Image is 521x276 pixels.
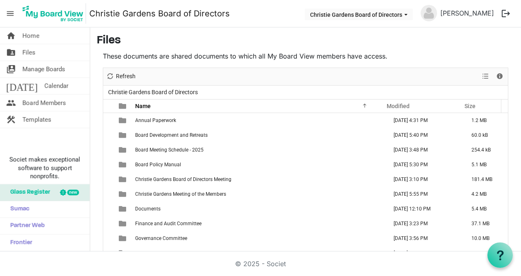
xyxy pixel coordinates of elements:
td: Documents is template cell column header Name [133,201,385,216]
td: 37.1 MB is template cell column header Size [463,216,508,231]
span: Christie Gardens Meeting of the Members [135,191,226,197]
span: Sumac [6,201,29,217]
td: checkbox [103,113,114,128]
span: Board Policy Manual [135,162,181,167]
span: Name [135,103,151,109]
span: Board Meeting Schedule - 2025 [135,147,204,153]
td: August 11, 2025 5:59 PM column header Modified [385,246,463,260]
td: is template cell column header type [114,157,133,172]
span: menu [2,6,18,21]
td: Board Meeting Schedule - 2025 is template cell column header Name [133,143,385,157]
span: construction [6,111,16,128]
td: Legal Documents is template cell column header Name [133,246,385,260]
td: checkbox [103,143,114,157]
td: is template cell column header type [114,113,133,128]
span: Manage Boards [23,61,65,77]
td: 181.4 MB is template cell column header Size [463,172,508,187]
span: Finance and Audit Committee [135,221,202,226]
p: These documents are shared documents to which all My Board View members have access. [103,51,508,61]
td: Board Policy Manual is template cell column header Name [133,157,385,172]
td: is template cell column header type [114,231,133,246]
td: November 05, 2024 5:30 PM column header Modified [385,157,463,172]
span: Legal Documents [135,250,174,256]
button: Refresh [105,71,137,81]
td: 60.0 kB is template cell column header Size [463,128,508,143]
td: checkbox [103,231,114,246]
td: checkbox [103,172,114,187]
button: View dropdownbutton [480,71,490,81]
td: is template cell column header type [114,172,133,187]
td: 10.0 MB is template cell column header Size [463,231,508,246]
td: 5.1 MB is template cell column header Size [463,157,508,172]
span: Calendar [44,78,68,94]
span: Annual Paperwork [135,118,176,123]
td: December 13, 2024 5:55 PM column header Modified [385,187,463,201]
img: My Board View Logo [20,3,86,24]
h3: Files [97,34,514,48]
div: new [67,190,79,195]
td: Governance Committee is template cell column header Name [133,231,385,246]
td: 1.2 MB is template cell column header Size [463,113,508,128]
td: 5.4 MB is template cell column header Size [463,201,508,216]
span: Partner Web [6,218,45,234]
td: November 05, 2024 4:31 PM column header Modified [385,113,463,128]
a: My Board View Logo [20,3,89,24]
td: is template cell column header type [114,128,133,143]
span: Documents [135,206,161,212]
td: Christie Gardens Meeting of the Members is template cell column header Name [133,187,385,201]
span: Refresh [115,71,136,81]
td: is template cell column header type [114,246,133,260]
span: Frontier [6,235,32,251]
td: 4.2 MB is template cell column header Size [463,187,508,201]
td: 254.4 kB is template cell column header Size [463,143,508,157]
a: [PERSON_NAME] [437,5,497,21]
td: checkbox [103,216,114,231]
div: Details [493,68,507,85]
img: no-profile-picture.svg [421,5,437,21]
td: Christie Gardens Board of Directors Meeting is template cell column header Name [133,172,385,187]
td: July 17, 2025 3:23 PM column header Modified [385,216,463,231]
a: © 2025 - Societ [235,260,286,268]
span: Societ makes exceptional software to support nonprofits. [4,156,86,180]
td: Annual Paperwork is template cell column header Name [133,113,385,128]
span: Board Development and Retreats [135,132,208,138]
span: Glass Register [6,184,50,201]
button: Details [494,71,505,81]
span: Home [23,27,39,44]
span: home [6,27,16,44]
span: Christie Gardens Board of Directors [106,87,199,97]
td: is template cell column header type [114,201,133,216]
button: Christie Gardens Board of Directors dropdownbutton [305,9,413,20]
td: checkbox [103,128,114,143]
td: checkbox [103,187,114,201]
span: people [6,95,16,111]
td: checkbox [103,246,114,260]
td: April 29, 2025 3:48 PM column header Modified [385,143,463,157]
td: Finance and Audit Committee is template cell column header Name [133,216,385,231]
button: logout [497,5,514,22]
td: August 05, 2025 3:10 PM column header Modified [385,172,463,187]
td: July 14, 2025 3:56 PM column header Modified [385,231,463,246]
span: Board Members [23,95,66,111]
span: [DATE] [6,78,38,94]
span: Modified [387,103,410,109]
td: October 03, 2023 5:40 PM column header Modified [385,128,463,143]
td: checkbox [103,201,114,216]
td: checkbox [103,157,114,172]
div: View [479,68,493,85]
span: Size [464,103,476,109]
span: Christie Gardens Board of Directors Meeting [135,176,231,182]
span: Governance Committee [135,235,187,241]
td: is template cell column header type [114,143,133,157]
div: Refresh [103,68,138,85]
td: Board Development and Retreats is template cell column header Name [133,128,385,143]
td: August 07, 2025 12:10 PM column header Modified [385,201,463,216]
span: folder_shared [6,44,16,61]
td: 10.6 MB is template cell column header Size [463,246,508,260]
span: switch_account [6,61,16,77]
span: Files [23,44,36,61]
a: Christie Gardens Board of Directors [89,5,230,22]
td: is template cell column header type [114,216,133,231]
td: is template cell column header type [114,187,133,201]
span: Templates [23,111,51,128]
